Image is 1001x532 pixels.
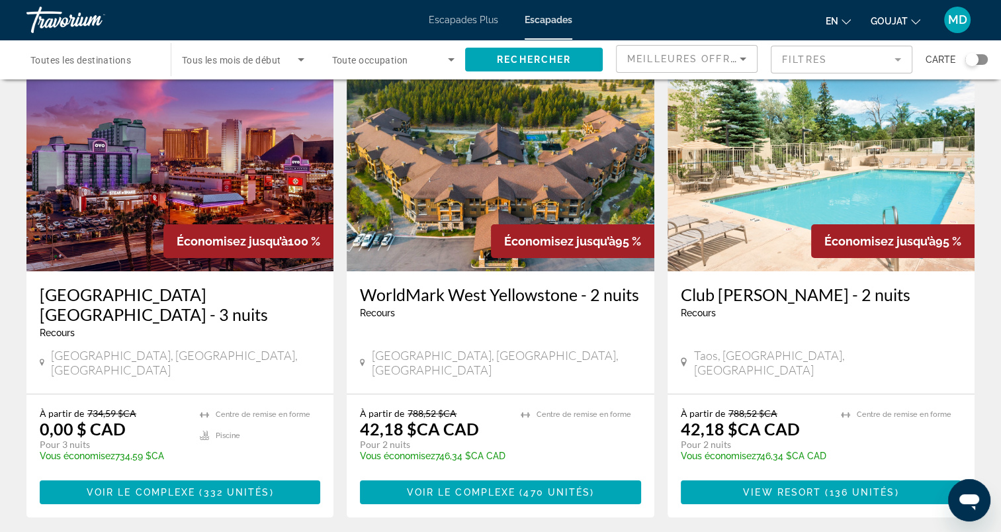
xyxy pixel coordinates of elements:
[537,410,631,419] span: Centre de remise en forme
[515,487,594,498] span: ( )
[40,285,320,324] a: [GEOGRAPHIC_DATA] [GEOGRAPHIC_DATA] - 3 nuits
[681,439,828,451] p: Pour 2 nuits
[40,451,187,461] p: 734,59 $CA
[857,410,951,419] span: Centre de remise en forme
[216,431,240,440] span: Piscine
[627,54,744,64] span: Meilleures offres
[627,51,746,67] mat-select: Trier par
[26,3,159,37] a: Travorium
[40,480,320,504] button: Voir le complexe(332 unités)
[681,480,961,504] button: View Resort(136 unités)
[771,45,912,74] button: Filtre
[195,487,273,498] span: ( )
[826,16,838,26] span: en
[728,408,777,419] span: 788,52 $CA
[668,60,975,271] img: A412O01X.jpg
[429,15,498,25] a: Escapades Plus
[408,408,457,419] span: 788,52 $CA
[30,55,131,66] span: Toutes les destinations
[871,16,908,26] span: GOUJAT
[360,451,435,461] span: Vous économisez
[26,60,333,271] img: RM79E01X.jpg
[525,15,572,25] a: Escapades
[948,479,990,521] iframe: Bouton de lancement de la fenêtre de messagerie
[504,234,615,248] span: Économisez jusqu’à
[163,224,333,258] div: 100 %
[407,487,516,498] span: Voir le complexe
[829,487,894,498] span: 136 unités
[40,328,75,338] span: Recours
[360,408,404,419] span: À partir de
[204,487,270,498] span: 332 unités
[182,55,281,66] span: Tous les mois de début
[871,11,920,30] button: Changer de devise
[360,285,640,304] a: WorldMark West Yellowstone - 2 nuits
[360,308,395,318] span: Recours
[824,234,936,248] span: Économisez jusqu’à
[372,348,641,377] span: [GEOGRAPHIC_DATA], [GEOGRAPHIC_DATA], [GEOGRAPHIC_DATA]
[40,451,115,461] span: Vous économisez
[332,55,408,66] span: Toute occupation
[821,487,898,498] span: ( )
[948,13,967,26] span: MD
[360,480,640,504] button: Voir le complexe(470 unités)
[523,487,590,498] span: 470 unités
[743,487,821,498] span: View Resort
[681,451,828,461] p: 746,34 $CA CAD
[40,408,84,419] span: À partir de
[681,419,800,439] font: 42,18 $CA CAD
[811,224,975,258] div: 95 %
[360,451,507,461] p: 746,34 $CA CAD
[40,419,126,439] font: 0,00 $ CAD
[681,451,756,461] span: Vous économisez
[87,487,196,498] span: Voir le complexe
[491,224,654,258] div: 95 %
[40,439,187,451] p: Pour 3 nuits
[681,308,716,318] span: Recours
[681,285,961,304] a: Club [PERSON_NAME] - 2 nuits
[360,419,479,439] font: 42,18 $CA CAD
[826,11,851,30] button: Changer la langue
[693,348,961,377] span: Taos, [GEOGRAPHIC_DATA], [GEOGRAPHIC_DATA]
[465,48,603,71] button: Rechercher
[940,6,975,34] button: Menu utilisateur
[926,50,955,69] span: Carte
[51,348,320,377] span: [GEOGRAPHIC_DATA], [GEOGRAPHIC_DATA], [GEOGRAPHIC_DATA]
[177,234,288,248] span: Économisez jusqu’à
[360,439,507,451] p: Pour 2 nuits
[87,408,136,419] span: 734,59 $CA
[216,410,310,419] span: Centre de remise en forme
[681,408,725,419] span: À partir de
[347,60,654,271] img: A411E01X.jpg
[497,54,571,65] span: Rechercher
